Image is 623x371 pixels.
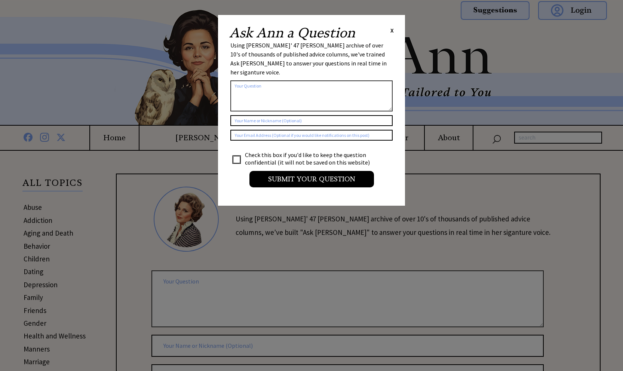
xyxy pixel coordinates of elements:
[230,130,393,141] input: Your Email Address (Optional if you would like notifications on this post)
[229,26,355,40] h2: Ask Ann a Question
[245,151,377,166] td: Check this box if you'd like to keep the question confidential (it will not be saved on this webs...
[230,41,393,77] div: Using [PERSON_NAME]' 47 [PERSON_NAME] archive of over 10's of thousands of published advice colum...
[249,171,374,187] input: Submit your Question
[230,115,393,126] input: Your Name or Nickname (Optional)
[390,27,394,34] span: X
